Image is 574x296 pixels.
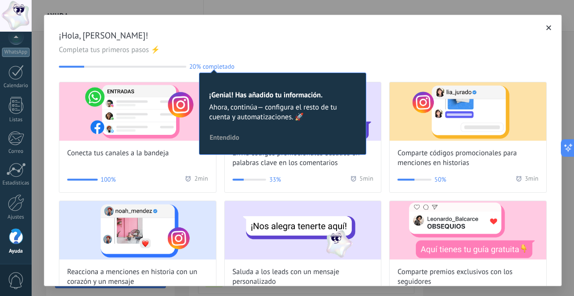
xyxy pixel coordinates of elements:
img: React to story mentions with a heart and personalized message [59,201,216,259]
button: Entendido [205,130,244,145]
h2: ¡Genial! Has añadido tu información. [209,91,356,100]
div: Ajustes [2,214,30,221]
div: Listas [2,117,30,123]
img: Connect your channels to the inbox [59,82,216,141]
span: Ahora, continúa— configura el resto de tu cuenta y automatizaciones. 🚀 [209,103,356,122]
span: 20% completado [189,63,234,70]
span: Conecta tus canales a la bandeja [67,148,169,158]
span: 3 min [525,175,538,185]
div: Ayuda [2,248,30,255]
div: Correo [2,148,30,155]
span: Completa tus primeros pasos ⚡ [59,45,547,55]
span: Comparte premios exclusivos con los seguidores [397,267,538,287]
span: Entendido [210,134,239,141]
span: 50% [434,175,446,185]
img: Greet leads with a custom message (Wizard onboarding modal) [225,201,381,259]
span: Comparte códigos promocionales para menciones en historias [397,148,538,168]
div: WhatsApp [2,48,30,57]
span: 100% [101,175,116,185]
span: Envía códigos promocionales basados en palabras clave en los comentarios [233,148,374,168]
div: Estadísticas [2,180,30,186]
img: Share promo codes for story mentions [390,82,546,141]
span: ¡Hola, [PERSON_NAME]! [59,30,547,41]
span: 5 min [359,175,373,185]
img: Share exclusive rewards with followers [390,201,546,259]
span: Reacciona a menciones en historia con un corazón y un mensaje [67,267,208,287]
span: 2 min [194,175,208,185]
div: Calendario [2,83,30,89]
span: Saluda a los leads con un mensaje personalizado [233,267,374,287]
span: 33% [269,175,281,185]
